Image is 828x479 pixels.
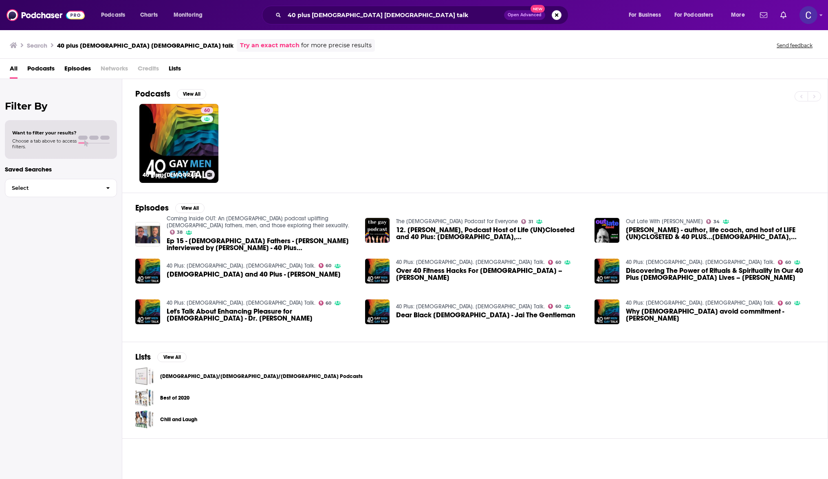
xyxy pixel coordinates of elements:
span: Let's Talk About Enhancing Pleasure for [DEMOGRAPHIC_DATA] - Dr. [PERSON_NAME] [167,308,355,322]
a: 40 Plus: Gay Men. Gay Talk. [626,299,775,306]
a: Let's Talk About Enhancing Pleasure for Gay Men - Dr. Israel Martinez [135,299,160,324]
button: Select [5,179,117,197]
img: Why gay men avoid commitment - Rick Clemons [595,299,619,324]
span: Open Advanced [508,13,542,17]
a: 60 [319,263,332,268]
img: Discovering The Power of Rituals & Spirituality In Our 40 Plus Gay Lives – Bill Hulseman [595,259,619,283]
span: Dear Black [DEMOGRAPHIC_DATA] - Jai The Gentleman [396,312,575,319]
div: Search podcasts, credits, & more... [270,6,576,24]
a: [DEMOGRAPHIC_DATA]/[DEMOGRAPHIC_DATA]/[DEMOGRAPHIC_DATA] Podcasts [160,372,363,381]
h3: Search [27,42,47,49]
button: View All [157,352,187,362]
a: 60 [548,304,561,309]
span: Why [DEMOGRAPHIC_DATA] avoid commitment - [PERSON_NAME] [626,308,815,322]
div: Domain Overview [31,48,73,53]
span: for more precise results [301,41,372,50]
button: Send feedback [774,42,815,49]
span: 60 [326,264,331,268]
a: 6040 Plus: [DEMOGRAPHIC_DATA]. [DEMOGRAPHIC_DATA] Talk. [139,104,218,183]
span: All [10,62,18,79]
h3: 40 plus [DEMOGRAPHIC_DATA] [DEMOGRAPHIC_DATA] talk [57,42,233,49]
a: Let's Talk About Enhancing Pleasure for Gay Men - Dr. Israel Martinez [167,308,355,322]
span: Podcasts [101,9,125,21]
span: Discovering The Power of Rituals & Spirituality In Our 40 Plus [DEMOGRAPHIC_DATA] Lives – [PERSON... [626,267,815,281]
a: 34 [706,219,720,224]
img: tab_domain_overview_orange.svg [22,47,29,54]
a: Try an exact match [240,41,299,50]
span: 60 [326,301,331,305]
button: open menu [623,9,671,22]
span: [DEMOGRAPHIC_DATA] and 40 Plus - [PERSON_NAME] [167,271,341,278]
span: [PERSON_NAME] - author, life coach, and host of LIFE (UN)CLOSETED & 40 PLUS…[DEMOGRAPHIC_DATA], [... [626,226,815,240]
span: For Podcasters [674,9,713,21]
span: New [531,5,545,13]
span: 12. [PERSON_NAME], Podcast Host of Life (UN)Closeted and 40 Plus: [DEMOGRAPHIC_DATA], [DEMOGRAPHI... [396,226,585,240]
img: Over 40 Fitness Hacks For Gay Men – Brad Williams [365,259,390,283]
a: Rick Clemons - author, life coach, and host of LIFE (UN)CLOSETED & 40 PLUS…GAY MEN, GAY TALK [626,226,815,240]
img: logo_orange.svg [13,13,20,20]
img: website_grey.svg [13,21,20,28]
a: Why gay men avoid commitment - Rick Clemons [626,308,815,322]
button: View All [175,203,205,213]
a: 60 [319,301,332,305]
a: 60 [778,301,791,305]
h2: Filter By [5,100,117,112]
a: 40 Plus: Gay Men. Gay Talk. [396,259,545,266]
span: 38 [177,231,183,234]
a: 60 [201,107,213,114]
button: Show profile menu [799,6,817,24]
span: For Business [629,9,661,21]
img: Ep 15 - Gay Fathers - Mark Dembo interviewed by Rick Clemons - 40 Plus Gay Men, Gay Talk podcast. [135,222,160,247]
a: Best of 2020 [160,393,189,402]
a: Charts [135,9,163,22]
button: Open AdvancedNew [504,10,545,20]
a: Lists [169,62,181,79]
a: 60 [548,260,561,265]
button: open menu [725,9,755,22]
button: open menu [669,9,725,22]
div: Domain: [DOMAIN_NAME] [21,21,90,28]
a: Coming Inside OUT: An LGBTQ podcast uplifting gay fathers, men, and those exploring their sexuality. [167,215,349,229]
a: Out Late With David [626,218,703,225]
p: Saved Searches [5,165,117,173]
span: Chill and Laugh [135,410,154,428]
div: Keywords by Traffic [90,48,137,53]
span: 60 [785,261,791,264]
a: Dear Black Gay Men - Jai The Gentleman [396,312,575,319]
a: Chill and Laugh [160,415,197,424]
span: 60 [204,107,210,115]
span: Monitoring [174,9,203,21]
a: Ep 15 - Gay Fathers - Mark Dembo interviewed by Rick Clemons - 40 Plus Gay Men, Gay Talk podcast. [167,237,355,251]
img: Rick Clemons - author, life coach, and host of LIFE (UN)CLOSETED & 40 PLUS…GAY MEN, GAY TALK [595,218,619,243]
a: Best of 2020 [135,389,154,407]
input: Search podcasts, credits, & more... [284,9,504,22]
span: Choose a tab above to access filters. [12,138,77,149]
span: Credits [138,62,159,79]
a: Queer/LGBT/Gay Podcasts [135,367,154,385]
span: 31 [529,220,533,224]
span: 60 [555,261,561,264]
img: Gay and 40 Plus - William Smith [135,259,160,283]
img: Dear Black Gay Men - Jai The Gentleman [365,299,390,324]
span: Over 40 Fitness Hacks For [DEMOGRAPHIC_DATA] – [PERSON_NAME] [396,267,585,281]
span: Networks [101,62,128,79]
h2: Episodes [135,203,169,213]
a: Episodes [64,62,91,79]
button: open menu [168,9,213,22]
img: User Profile [799,6,817,24]
h2: Podcasts [135,89,170,99]
a: Podchaser - Follow, Share and Rate Podcasts [7,7,85,23]
a: PodcastsView All [135,89,206,99]
span: Select [5,185,99,191]
img: 12. Rick Clemons, Podcast Host of Life (UN)Closeted and 40 Plus: Gay Men, Gay Talk [365,218,390,243]
a: Podcasts [27,62,55,79]
a: 60 [778,260,791,265]
span: Want to filter your results? [12,130,77,136]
